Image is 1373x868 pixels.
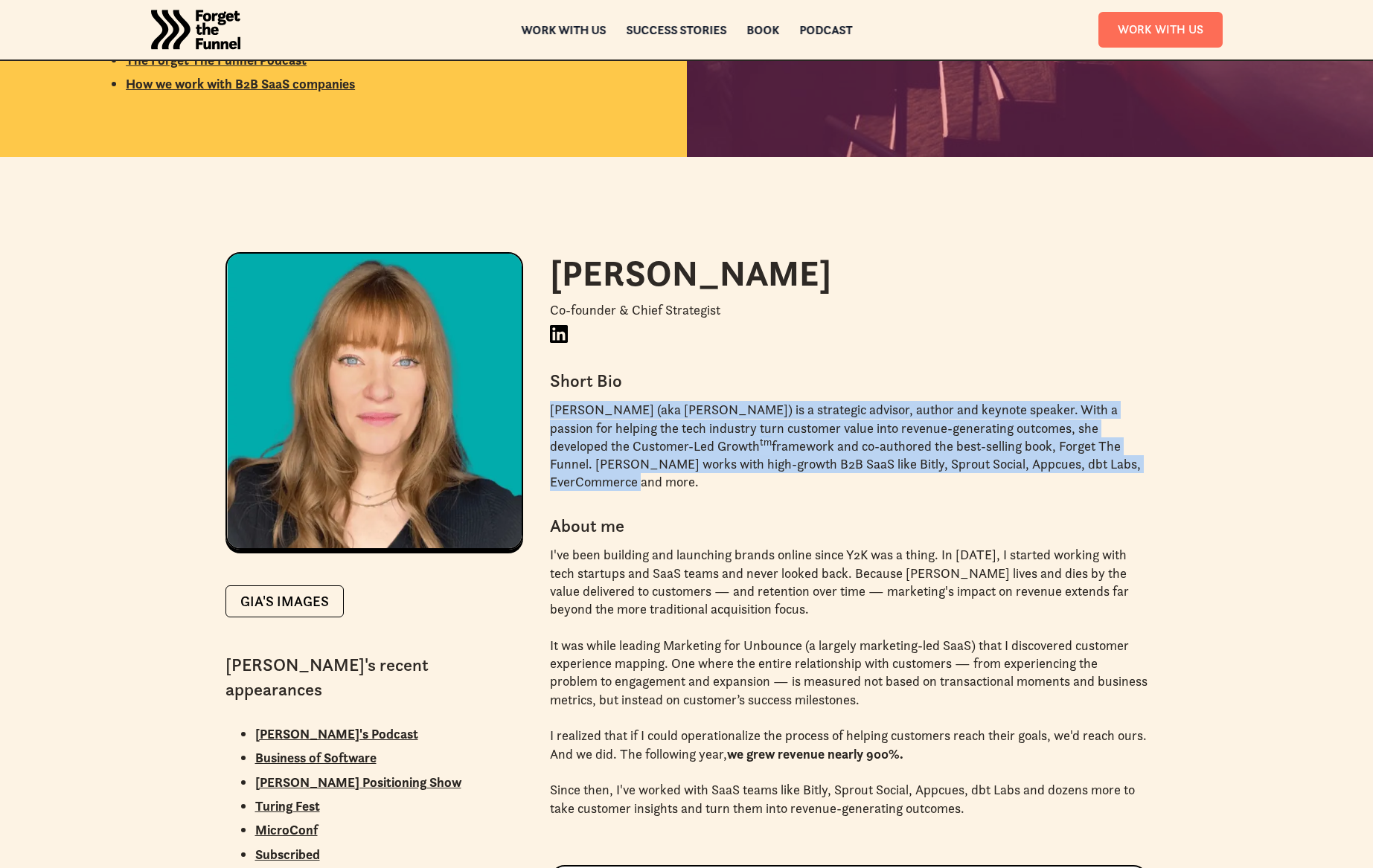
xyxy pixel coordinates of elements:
[550,401,1148,491] p: [PERSON_NAME] (aka [PERSON_NAME]) is a strategic advisor, author and keynote speaker. With a pass...
[626,25,726,35] a: Success Stories
[225,585,344,617] a: Gia's Images
[550,781,1148,817] p: Since then, I've worked with SaaS teams like Bitly, Sprout Social, Appcues, dbt Labs and dozens m...
[799,25,852,35] a: Podcast
[550,709,1148,727] p: ‍
[550,546,1148,618] p: I've been building and launching brands online since Y2K was a thing. In [DATE], I started workin...
[255,774,461,791] a: [PERSON_NAME] Positioning Show
[255,821,318,838] a: MicroConf
[126,76,355,92] a: How we work with B2B SaaS companies
[255,797,320,814] a: Turing Fest
[255,749,377,766] a: Business of Software
[746,25,779,35] a: Book
[550,301,1148,319] div: Co-founder & Chief Strategist
[255,725,418,742] a: [PERSON_NAME]'s Podcast
[521,25,606,35] a: Work with us
[727,745,903,762] strong: we grew revenue nearly 900%.
[240,593,329,610] div: Gia's Images
[760,436,772,449] sup: tm
[255,846,320,863] a: Subscribed
[550,369,1148,394] h4: Short Bio
[550,637,1148,709] p: It was while leading Marketing for Unbounce (a largely marketing-led SaaS) that I discovered cust...
[550,514,1148,539] h4: About me
[550,763,1148,781] p: ‍
[550,727,1148,763] p: I realized that if I could operationalize the process of helping customers reach their goals, we'...
[550,619,1148,637] p: ‍
[225,653,523,703] h4: [PERSON_NAME]'s recent appearances
[1098,12,1223,47] a: Work With Us
[550,252,1148,295] h2: [PERSON_NAME]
